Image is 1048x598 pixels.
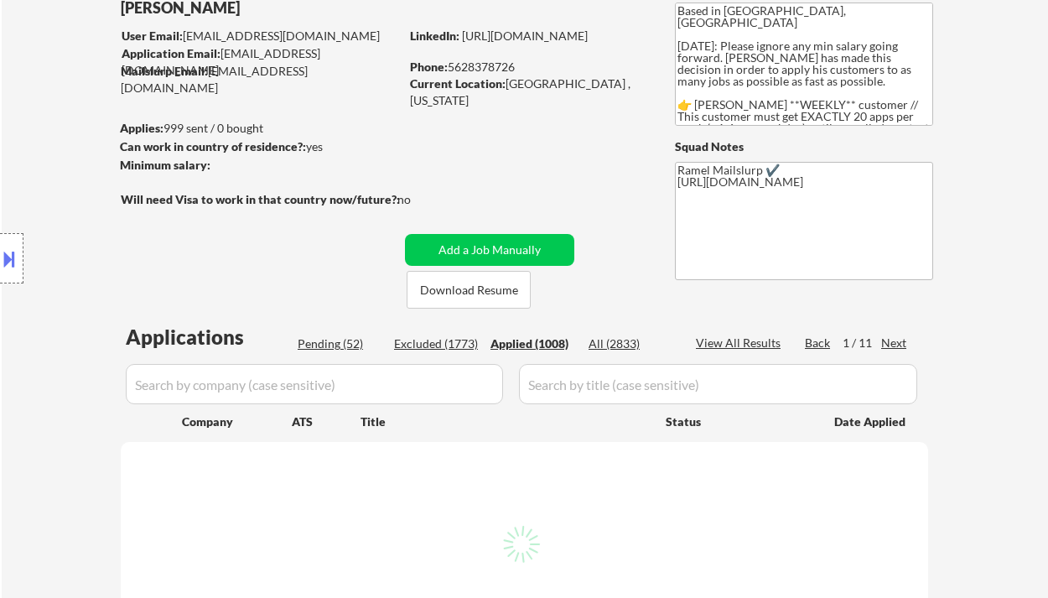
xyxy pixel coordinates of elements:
div: [EMAIL_ADDRESS][DOMAIN_NAME] [122,45,399,78]
strong: LinkedIn: [410,29,459,43]
input: Search by title (case sensitive) [519,364,917,404]
strong: User Email: [122,29,183,43]
div: Next [881,335,908,351]
div: Squad Notes [675,138,933,155]
div: Title [361,413,650,430]
div: Back [805,335,832,351]
strong: Mailslurp Email: [121,64,208,78]
div: 1 / 11 [843,335,881,351]
div: All (2833) [589,335,672,352]
div: Pending (52) [298,335,381,352]
div: [EMAIL_ADDRESS][DOMAIN_NAME] [121,63,399,96]
div: [GEOGRAPHIC_DATA] , [US_STATE] [410,75,647,108]
strong: Application Email: [122,46,220,60]
div: Company [182,413,292,430]
strong: Current Location: [410,76,506,91]
button: Add a Job Manually [405,234,574,266]
a: [URL][DOMAIN_NAME] [462,29,588,43]
strong: Phone: [410,60,448,74]
div: no [397,191,445,208]
div: ATS [292,413,361,430]
button: Download Resume [407,271,531,309]
div: 5628378726 [410,59,647,75]
div: Date Applied [834,413,908,430]
div: Excluded (1773) [394,335,478,352]
input: Search by company (case sensitive) [126,364,503,404]
div: [EMAIL_ADDRESS][DOMAIN_NAME] [122,28,399,44]
div: View All Results [696,335,786,351]
div: Applied (1008) [490,335,574,352]
div: Status [666,406,810,436]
